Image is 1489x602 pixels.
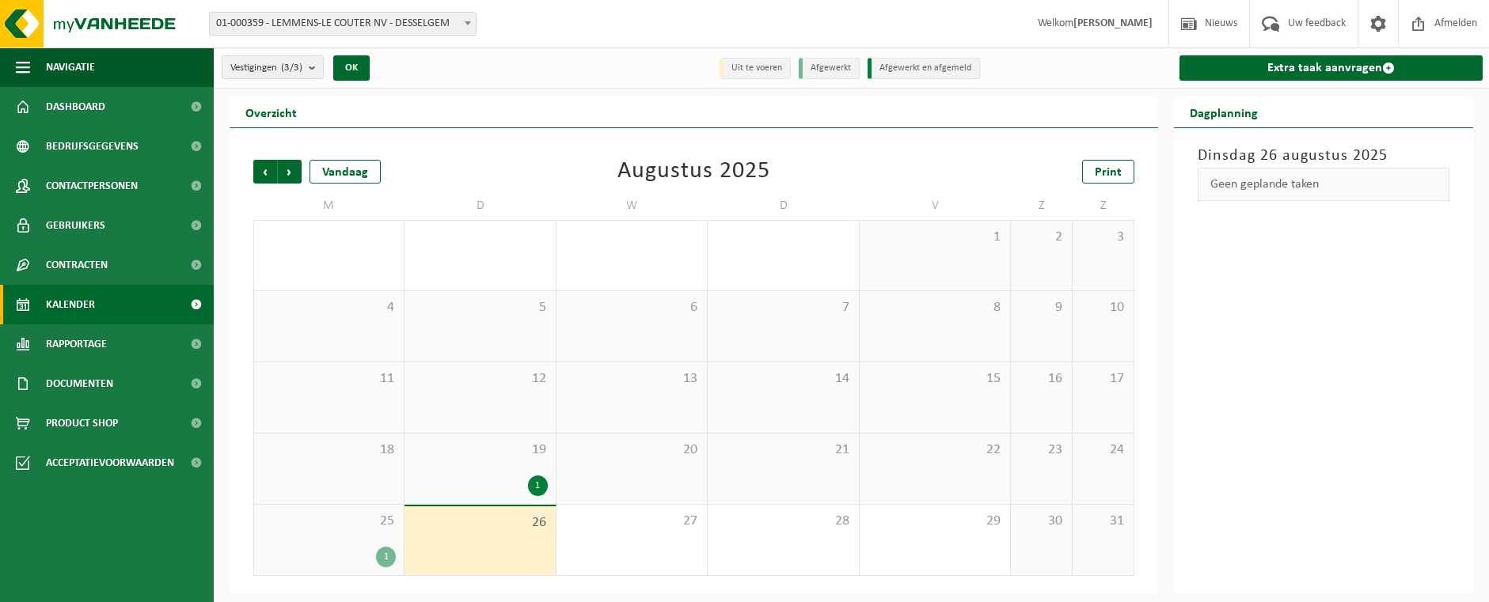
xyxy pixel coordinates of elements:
[412,370,547,388] span: 12
[1081,229,1126,246] span: 3
[412,514,547,532] span: 26
[868,370,1002,388] span: 15
[46,127,139,166] span: Bedrijfsgegevens
[310,160,381,184] div: Vandaag
[1073,17,1153,29] strong: [PERSON_NAME]
[556,191,708,220] td: W
[46,245,108,285] span: Contracten
[1082,160,1134,184] a: Print
[230,56,302,80] span: Vestigingen
[1081,441,1126,459] span: 24
[716,370,850,388] span: 14
[1011,191,1073,220] td: Z
[46,87,105,127] span: Dashboard
[1081,370,1126,388] span: 17
[46,166,138,206] span: Contactpersonen
[617,160,770,184] div: Augustus 2025
[253,191,405,220] td: M
[716,513,850,530] span: 28
[716,441,850,459] span: 21
[46,206,105,245] span: Gebruikers
[278,160,302,184] span: Volgende
[262,299,396,316] span: 4
[1198,168,1449,201] div: Geen geplande taken
[1019,441,1064,459] span: 23
[412,441,547,459] span: 19
[46,324,107,364] span: Rapportage
[799,58,860,79] li: Afgewerkt
[376,547,396,567] div: 1
[230,97,313,127] h2: Overzicht
[564,370,699,388] span: 13
[868,299,1002,316] span: 8
[262,370,396,388] span: 11
[222,55,324,79] button: Vestigingen(3/3)
[708,191,859,220] td: D
[1019,513,1064,530] span: 30
[333,55,370,81] button: OK
[1198,144,1449,168] h3: Dinsdag 26 augustus 2025
[564,441,699,459] span: 20
[209,12,477,36] span: 01-000359 - LEMMENS-LE COUTER NV - DESSELGEM
[720,58,791,79] li: Uit te voeren
[46,443,174,483] span: Acceptatievoorwaarden
[210,13,476,35] span: 01-000359 - LEMMENS-LE COUTER NV - DESSELGEM
[1179,55,1483,81] a: Extra taak aanvragen
[1174,97,1274,127] h2: Dagplanning
[868,513,1002,530] span: 29
[1081,299,1126,316] span: 10
[1019,229,1064,246] span: 2
[253,160,277,184] span: Vorige
[46,285,95,324] span: Kalender
[46,47,95,87] span: Navigatie
[281,62,302,73] count: (3/3)
[46,364,113,403] span: Documenten
[868,441,1002,459] span: 22
[716,299,850,316] span: 7
[528,475,548,496] div: 1
[1095,166,1122,179] span: Print
[405,191,556,220] td: D
[1019,370,1064,388] span: 16
[1081,513,1126,530] span: 31
[262,441,396,459] span: 18
[564,513,699,530] span: 27
[46,403,118,443] span: Product Shop
[412,299,547,316] span: 5
[1073,191,1134,220] td: Z
[1019,299,1064,316] span: 9
[868,58,980,79] li: Afgewerkt en afgemeld
[564,299,699,316] span: 6
[262,513,396,530] span: 25
[860,191,1011,220] td: V
[868,229,1002,246] span: 1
